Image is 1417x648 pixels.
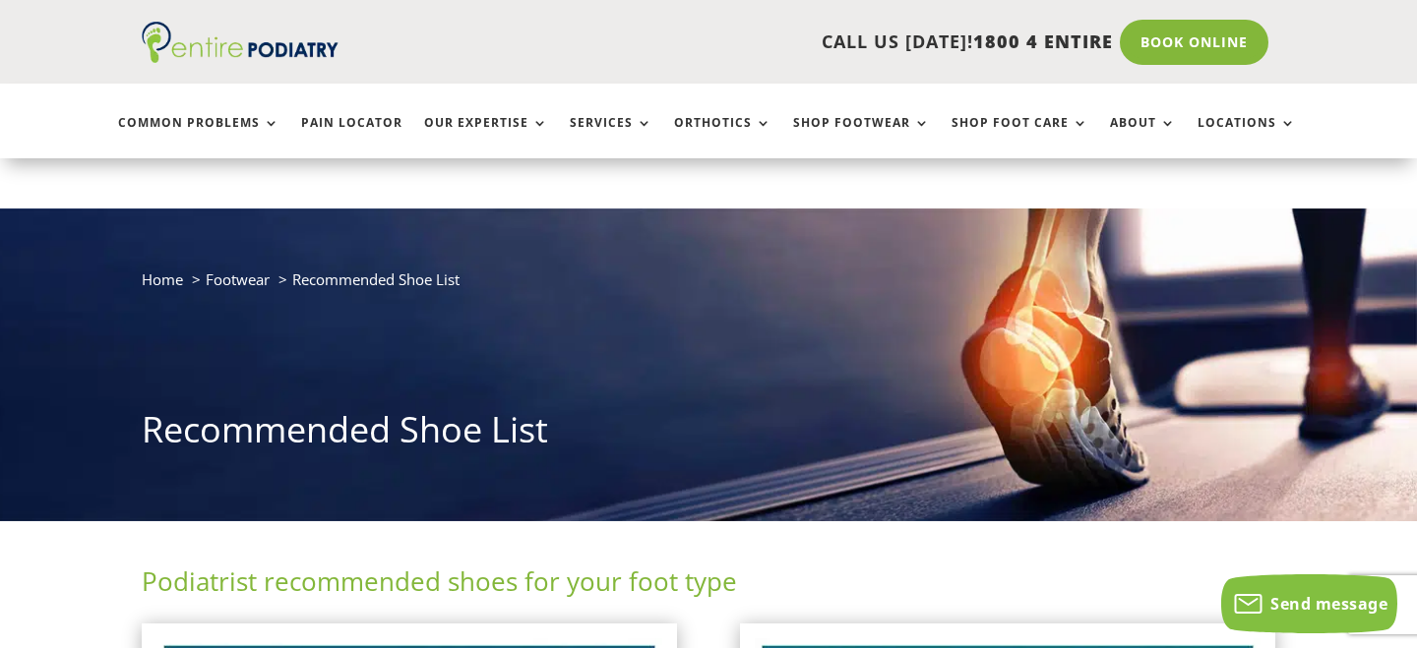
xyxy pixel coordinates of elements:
[570,116,652,158] a: Services
[674,116,771,158] a: Orthotics
[142,22,339,63] img: logo (1)
[142,269,183,289] a: Home
[973,29,1113,53] span: 1800 4 ENTIRE
[1221,574,1397,633] button: Send message
[1110,116,1176,158] a: About
[1120,20,1268,65] a: Book Online
[206,269,270,289] a: Footwear
[142,405,1275,464] h1: Recommended Shoe List
[1198,116,1296,158] a: Locations
[292,269,460,289] span: Recommended Shoe List
[424,116,548,158] a: Our Expertise
[301,116,402,158] a: Pain Locator
[142,563,1275,609] h2: Podiatrist recommended shoes for your foot type
[952,116,1088,158] a: Shop Foot Care
[118,116,279,158] a: Common Problems
[142,47,339,67] a: Entire Podiatry
[793,116,930,158] a: Shop Footwear
[1270,593,1387,615] span: Send message
[142,266,1275,307] nav: breadcrumb
[402,29,1113,55] p: CALL US [DATE]!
